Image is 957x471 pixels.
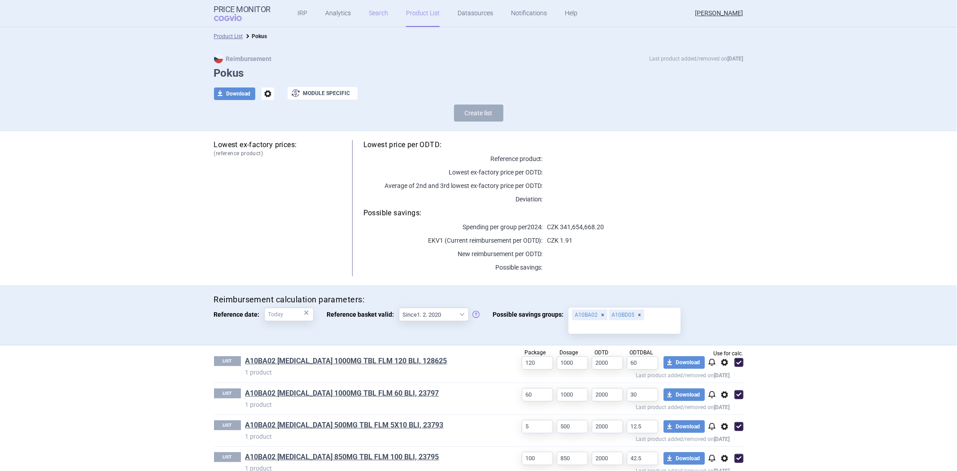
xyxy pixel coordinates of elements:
a: A10BA02 [MEDICAL_DATA] 850MG TBL FLM 100 BLI, 23795 [245,452,439,462]
a: Product List [214,33,243,39]
span: Dosage [560,349,578,356]
p: LIST [214,420,241,430]
div: A10BD05 [609,310,644,320]
h5: Lowest ex-factory prices: [214,140,341,157]
p: LIST [214,356,241,366]
button: Download [664,356,705,369]
span: (reference product) [214,150,341,157]
strong: [DATE] [714,404,730,410]
select: Reference basket valid: [399,308,469,321]
span: ODTD [595,349,609,356]
p: LIST [214,388,241,398]
p: New reimbursement per ODTD: [363,249,543,258]
button: Create list [454,105,503,122]
p: Spending per group per 2024 : [363,222,543,231]
p: 1 product [245,432,494,441]
p: CZK 1.91 [543,236,743,245]
img: CZ [214,54,223,63]
input: Reference date:× [264,308,314,321]
div: A10BA02 [572,310,607,320]
strong: Pokus [252,33,267,39]
span: COGVIO [214,14,254,21]
strong: [DATE] [714,436,730,442]
p: 1 product [245,400,494,409]
button: Download [664,388,705,401]
p: Last product added/removed on [494,402,730,410]
a: A10BA02 [MEDICAL_DATA] 1000MG TBL FLM 60 BLI, 23797 [245,388,439,398]
strong: Price Monitor [214,5,271,14]
a: Price MonitorCOGVIO [214,5,271,22]
h1: A10BA02 GLUCOPHAGE 1000MG TBL FLM 60 BLI, 23797 [245,388,494,400]
h1: Pokus [214,67,743,80]
p: Last product added/removed on [494,434,730,442]
p: Average of 2nd and 3rd lowest ex-factory price per ODTD: [363,181,543,190]
a: A10BA02 [MEDICAL_DATA] 1000MG TBL FLM 120 BLI, 128625 [245,356,447,366]
strong: [DATE] [714,372,730,379]
button: Module specific [288,87,358,100]
button: Download [664,452,705,465]
p: 1 product [245,368,494,377]
button: Download [214,87,255,100]
span: ODTDBAL [630,349,653,356]
input: Possible savings groups:A10BA02A10BD05 [572,321,677,333]
h5: Lowest price per ODTD: [363,140,743,150]
strong: Reimbursement [214,55,272,62]
span: Reference basket valid: [327,308,399,321]
p: EKV1 (Current reimbursement per ODTD): [363,236,543,245]
p: LIST [214,452,241,462]
span: Use for calc. [714,351,743,356]
h1: A10BA02 GLUCOPHAGE 1000MG TBL FLM 120 BLI, 128625 [245,356,494,368]
p: Last product added/removed on [650,54,743,63]
p: Last product added/removed on [494,370,730,379]
p: Reference product: [363,154,543,163]
p: Possible savings: [363,263,543,272]
span: Package [525,349,546,356]
p: Deviation: [363,195,543,204]
h5: Possible savings: [363,208,743,218]
span: Reference date: [214,308,264,321]
span: Possible savings groups: [493,308,568,321]
h1: A10BA02 GLUCOPHAGE 500MG TBL FLM 5X10 BLI, 23793 [245,420,494,432]
h1: A10BA02 GLUCOPHAGE 850MG TBL FLM 100 BLI, 23795 [245,452,494,464]
strong: [DATE] [728,56,743,62]
li: Product List [214,32,243,41]
p: CZK 341,654,668.20 [543,222,743,231]
p: Lowest ex-factory price per ODTD: [363,168,543,177]
a: A10BA02 [MEDICAL_DATA] 500MG TBL FLM 5X10 BLI, 23793 [245,420,444,430]
button: Download [664,420,705,433]
h4: Reimbursement calculation parameters: [214,294,743,305]
div: × [304,308,310,318]
li: Pokus [243,32,267,41]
